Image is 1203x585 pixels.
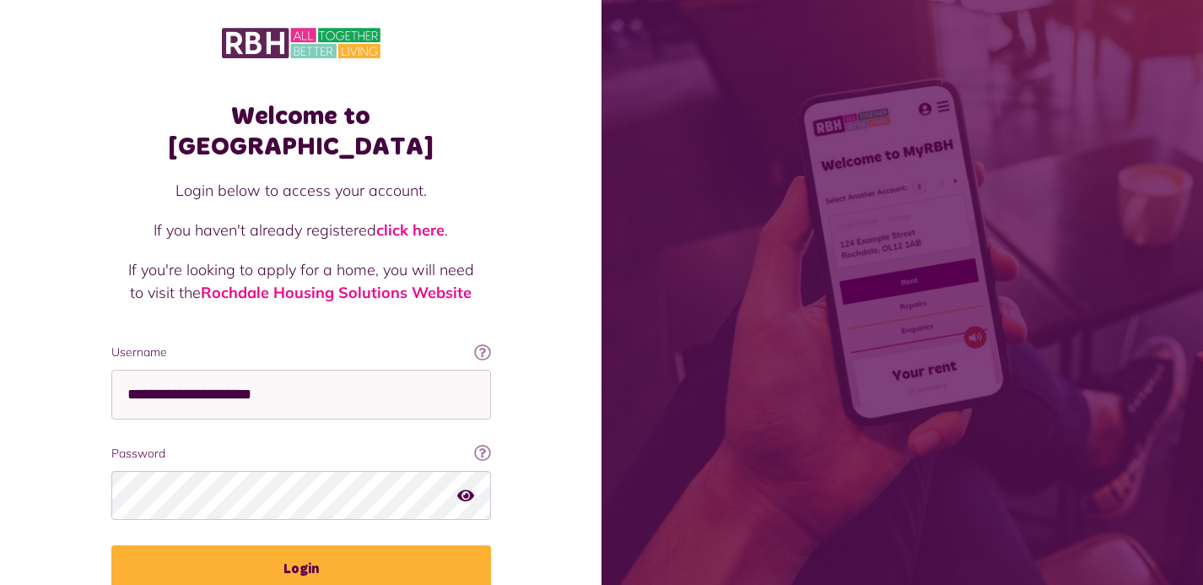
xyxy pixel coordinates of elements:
h1: Welcome to [GEOGRAPHIC_DATA] [111,101,491,162]
label: Username [111,344,491,361]
p: Login below to access your account. [128,179,474,202]
p: If you're looking to apply for a home, you will need to visit the [128,258,474,304]
a: click here [376,220,445,240]
img: MyRBH [222,25,380,61]
label: Password [111,445,491,463]
a: Rochdale Housing Solutions Website [201,283,472,302]
p: If you haven't already registered . [128,219,474,241]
